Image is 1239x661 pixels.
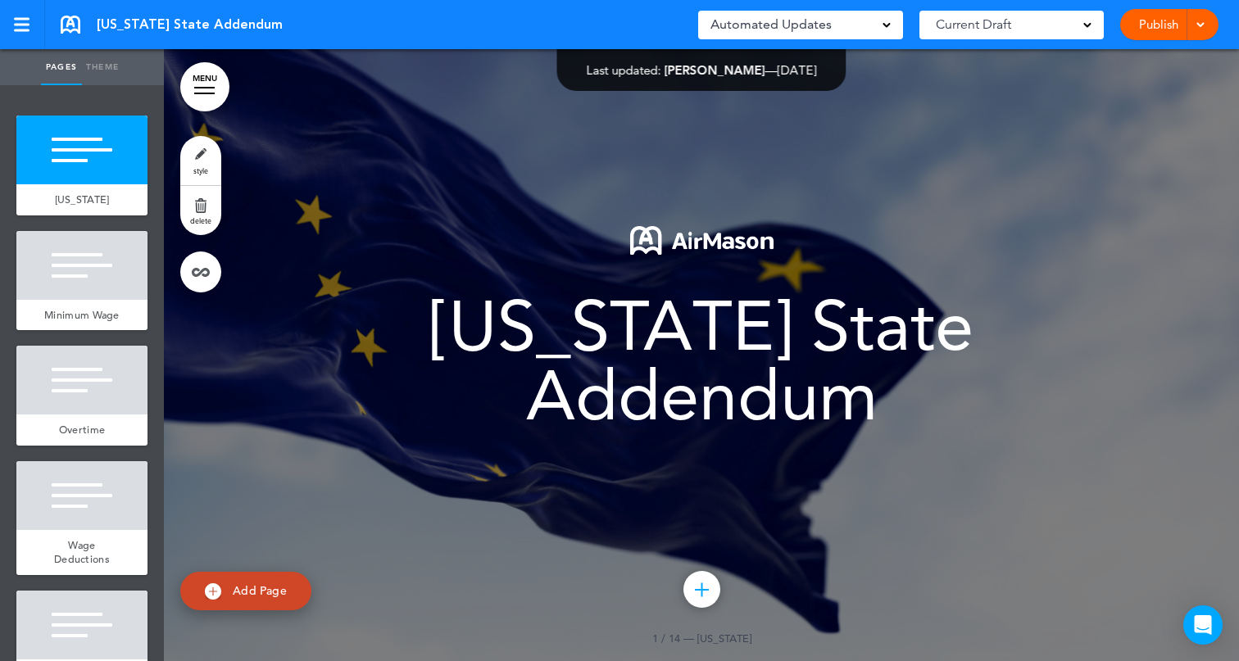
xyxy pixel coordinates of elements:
[59,423,105,437] span: Overtime
[180,136,221,185] a: style
[54,538,110,567] span: Wage Deductions
[97,16,283,34] span: [US_STATE] State Addendum
[665,62,765,78] span: [PERSON_NAME]
[190,215,211,225] span: delete
[683,632,694,645] span: —
[1132,9,1184,40] a: Publish
[710,13,832,36] span: Automated Updates
[180,62,229,111] a: MENU
[587,64,817,76] div: —
[936,13,1011,36] span: Current Draft
[652,632,680,645] span: 1 / 14
[44,308,120,322] span: Minimum Wage
[16,414,147,446] a: Overtime
[430,285,973,437] span: [US_STATE] State Addendum
[16,300,147,331] a: Minimum Wage
[587,62,661,78] span: Last updated:
[233,583,287,598] span: Add Page
[697,632,751,645] span: [US_STATE]
[193,165,208,175] span: style
[16,184,147,215] a: [US_STATE]
[41,49,82,85] a: Pages
[205,583,221,600] img: add.svg
[778,62,817,78] span: [DATE]
[16,530,147,575] a: Wage Deductions
[180,186,221,235] a: delete
[82,49,123,85] a: Theme
[55,192,110,206] span: [US_STATE]
[180,572,311,610] a: Add Page
[1183,605,1223,645] div: Open Intercom Messenger
[630,226,774,255] img: 1722553576973-Airmason_logo_White.png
